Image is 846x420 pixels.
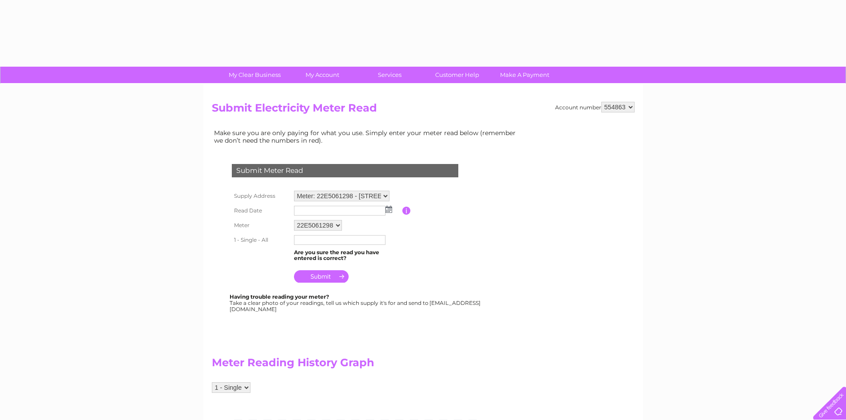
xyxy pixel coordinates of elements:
a: Make A Payment [488,67,561,83]
h2: Submit Electricity Meter Read [212,102,635,119]
td: Are you sure the read you have entered is correct? [292,247,402,264]
th: Read Date [230,204,292,218]
th: Supply Address [230,188,292,204]
h2: Meter Reading History Graph [212,356,523,373]
div: Take a clear photo of your readings, tell us which supply it's for and send to [EMAIL_ADDRESS][DO... [230,294,482,312]
input: Information [402,207,411,215]
div: Submit Meter Read [232,164,458,177]
a: Customer Help [421,67,494,83]
a: My Account [286,67,359,83]
a: Services [353,67,426,83]
div: Account number [555,102,635,112]
th: 1 - Single - All [230,233,292,247]
a: My Clear Business [218,67,291,83]
td: Make sure you are only paying for what you use. Simply enter your meter read below (remember we d... [212,127,523,146]
input: Submit [294,270,349,283]
b: Having trouble reading your meter? [230,293,329,300]
img: ... [385,206,392,213]
th: Meter [230,218,292,233]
